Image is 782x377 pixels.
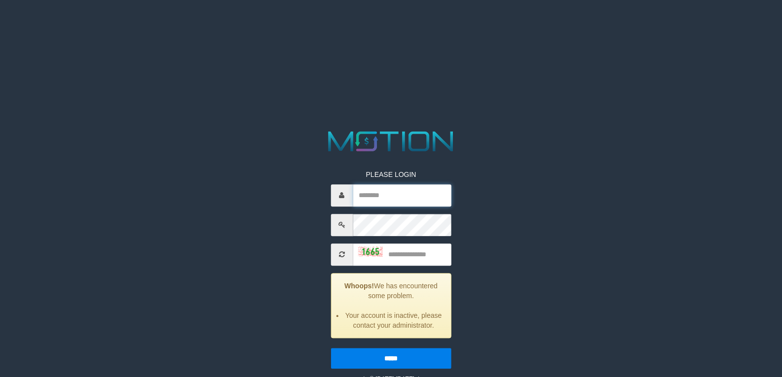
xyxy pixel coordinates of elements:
div: We has encountered some problem. [331,273,451,338]
img: MOTION_logo.png [323,128,459,155]
li: Your account is inactive, please contact your administrator. [343,310,443,330]
img: captcha [358,246,382,256]
strong: Whoops! [344,282,374,290]
p: PLEASE LOGIN [331,170,451,179]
